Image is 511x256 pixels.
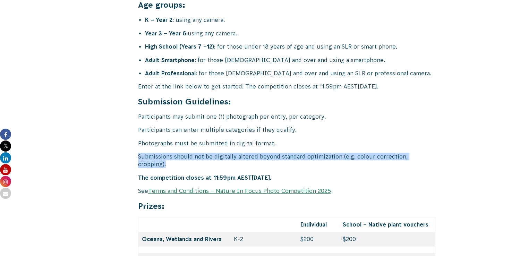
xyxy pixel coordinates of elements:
[138,97,231,106] strong: Submission Guidelines:
[138,113,436,120] p: Participants may submit one (1) photograph per entry, per category.
[230,232,297,247] td: K-2
[145,69,436,77] li: : for those [DEMOGRAPHIC_DATA] and over and using an SLR or professional camera.
[297,232,339,247] td: $200
[138,83,436,90] p: Enter at the link below to get started! The competition closes at 11.59pm AEST[DATE].
[145,29,436,37] li: using any camera.
[138,126,436,134] p: Participants can enter multiple categories if they qualify.
[145,56,436,64] li: : for those [DEMOGRAPHIC_DATA] and over and using a smartphone.
[145,70,196,76] strong: Adult Professional
[339,232,435,247] td: $200
[300,221,327,228] strong: Individual
[145,17,172,23] strong: K – Year 2
[148,188,331,194] a: Terms and Conditions – Nature In Focus Photo Competition 2025
[138,139,436,147] p: Photographs must be submitted in digital format.
[145,43,214,50] strong: High School (Years 7 –12)
[138,153,436,168] p: Submissions should not be digitally altered beyond standard optimization (e.g. colour correction,...
[145,16,436,24] li: : using any camera.
[142,236,222,242] strong: Oceans, Wetlands and Rivers
[138,174,271,181] strong: The competition closes at 11:59pm AEST[DATE].
[145,43,436,50] li: : for those under 18 years of age and using an SLR or smart phone.
[145,30,188,36] strong: Year 3 – Year 6:
[145,57,195,63] strong: Adult Smartphone
[343,221,428,228] strong: School – Native plant vouchers
[138,202,164,211] strong: Prizes:
[138,0,185,9] strong: Age groups:
[138,187,436,195] p: See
